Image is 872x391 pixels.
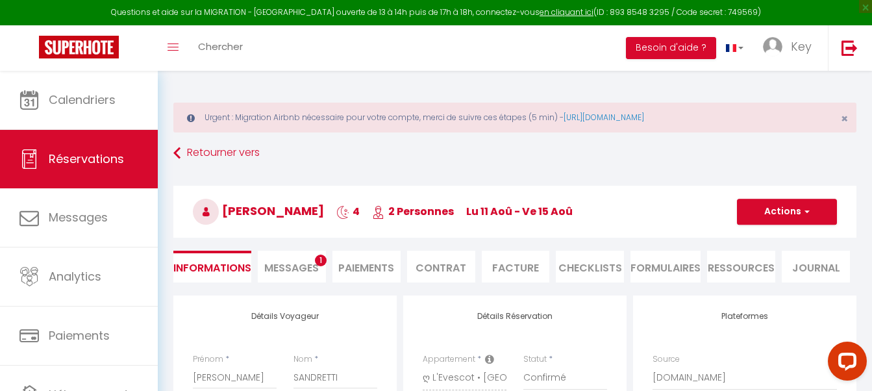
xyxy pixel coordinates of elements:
[423,312,607,321] h4: Détails Réservation
[193,353,223,366] label: Prénom
[49,209,108,225] span: Messages
[841,110,848,127] span: ×
[49,268,101,284] span: Analytics
[193,312,377,321] h4: Détails Voyageur
[707,251,775,283] li: Ressources
[264,260,319,275] span: Messages
[564,112,644,123] a: [URL][DOMAIN_NAME]
[653,312,837,321] h4: Plateformes
[753,25,828,71] a: ... Key
[737,199,837,225] button: Actions
[332,251,401,283] li: Paiements
[423,353,475,366] label: Appartement
[466,204,573,219] span: lu 11 Aoû - ve 15 Aoû
[540,6,593,18] a: en cliquant ici
[626,37,716,59] button: Besoin d'aide ?
[49,151,124,167] span: Réservations
[763,37,782,57] img: ...
[841,113,848,125] button: Close
[407,251,475,283] li: Contrat
[841,40,858,56] img: logout
[173,103,856,132] div: Urgent : Migration Airbnb nécessaire pour votre compte, merci de suivre ces étapes (5 min) -
[39,36,119,58] img: Super Booking
[293,353,312,366] label: Nom
[630,251,701,283] li: FORMULAIRES
[817,336,872,391] iframe: LiveChat chat widget
[482,251,550,283] li: Facture
[49,327,110,344] span: Paiements
[198,40,243,53] span: Chercher
[173,142,856,165] a: Retourner vers
[193,203,324,219] span: [PERSON_NAME]
[523,353,547,366] label: Statut
[653,353,680,366] label: Source
[556,251,624,283] li: CHECKLISTS
[49,92,116,108] span: Calendriers
[173,251,251,283] li: Informations
[372,204,454,219] span: 2 Personnes
[336,204,360,219] span: 4
[315,255,327,266] span: 1
[791,38,812,55] span: Key
[782,251,850,283] li: Journal
[188,25,253,71] a: Chercher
